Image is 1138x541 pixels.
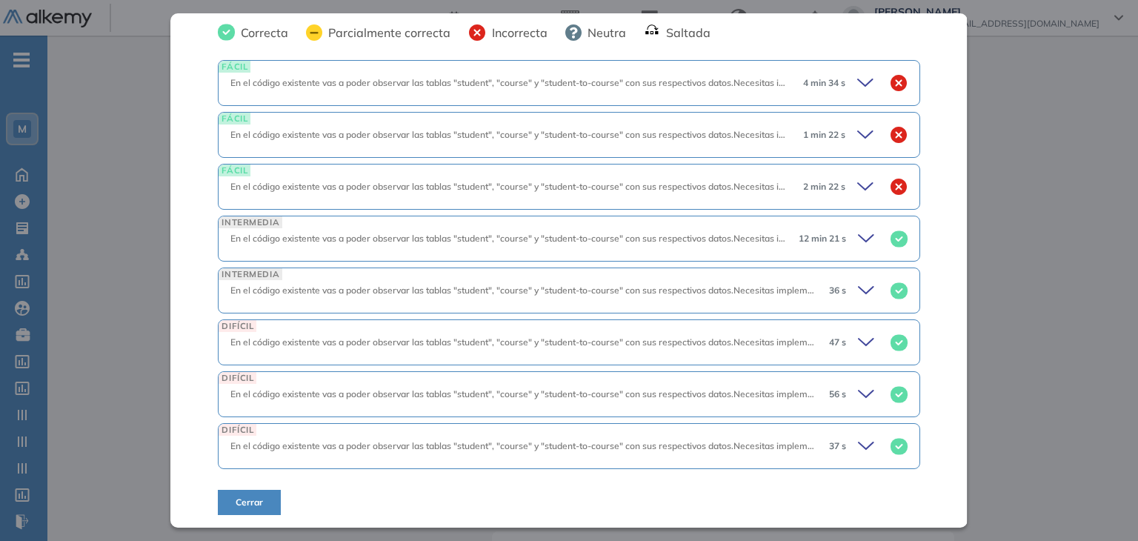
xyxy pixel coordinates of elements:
span: Saltada [660,24,711,42]
span: FÁCIL [219,165,250,176]
span: 37 s [829,439,846,453]
span: Correcta [235,24,288,42]
button: Cerrar [218,490,281,515]
span: FÁCIL [219,61,250,72]
span: 47 s [829,336,846,349]
span: FÁCIL [219,113,250,124]
span: DIFÍCIL [219,320,256,331]
span: Neutra [582,24,626,42]
span: 56 s [829,388,846,401]
span: Cerrar [236,496,263,509]
span: 2 min 22 s [803,180,845,193]
span: INTERMEDIA [219,216,282,228]
span: Parcialmente correcta [322,24,450,42]
span: INTERMEDIA [219,268,282,279]
span: DIFÍCIL [219,372,256,383]
span: 1 min 22 s [803,128,845,142]
span: 4 min 34 s [803,76,845,90]
span: 12 min 21 s [799,232,846,245]
span: Incorrecta [486,24,548,42]
span: DIFÍCIL [219,424,256,435]
span: 36 s [829,284,846,297]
